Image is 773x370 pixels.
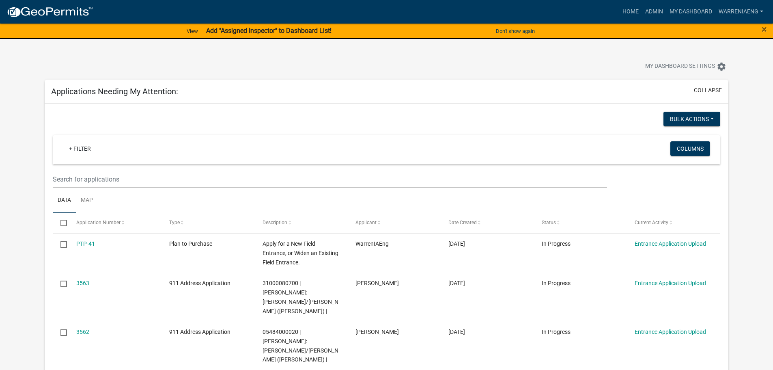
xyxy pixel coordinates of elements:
[635,329,706,335] a: Entrance Application Upload
[76,220,121,225] span: Application Number
[53,213,68,233] datatable-header-cell: Select
[169,220,180,225] span: Type
[69,213,161,233] datatable-header-cell: Application Number
[627,213,720,233] datatable-header-cell: Current Activity
[670,141,710,156] button: Columns
[448,280,465,286] span: 08/18/2025
[542,280,571,286] span: In Progress
[169,329,230,335] span: 911 Address Application
[666,4,715,19] a: My Dashboard
[76,280,89,286] a: 3563
[355,240,389,247] span: WarrenIAEng
[762,24,767,34] button: Close
[254,213,347,233] datatable-header-cell: Description
[355,280,399,286] span: Becky Schultz
[645,62,715,71] span: My Dashboard Settings
[762,24,767,35] span: ×
[161,213,254,233] datatable-header-cell: Type
[448,240,465,247] span: 08/19/2025
[355,329,399,335] span: Becky Schultz
[542,240,571,247] span: In Progress
[635,240,706,247] a: Entrance Application Upload
[448,329,465,335] span: 08/14/2025
[619,4,642,19] a: Home
[448,220,477,225] span: Date Created
[169,240,212,247] span: Plan to Purchase
[717,62,726,71] i: settings
[76,240,95,247] a: PTP-41
[348,213,441,233] datatable-header-cell: Applicant
[642,4,666,19] a: Admin
[542,220,556,225] span: Status
[355,220,377,225] span: Applicant
[263,220,287,225] span: Description
[62,141,97,156] a: + Filter
[169,280,230,286] span: 911 Address Application
[493,24,538,38] button: Don't show again
[51,87,178,96] h5: Applications Needing My Attention:
[542,329,571,335] span: In Progress
[53,188,76,214] a: Data
[663,112,720,126] button: Bulk Actions
[715,4,767,19] a: WarrenIAEng
[534,213,627,233] datatable-header-cell: Status
[263,329,338,363] span: 05484000020 | Deedholder: WEBER, STEVEN L/PATRICIA D (Deed) |
[76,329,89,335] a: 3562
[441,213,534,233] datatable-header-cell: Date Created
[53,171,607,188] input: Search for applications
[206,27,332,35] strong: Add "Assigned Inspector" to Dashboard List!
[183,24,201,38] a: View
[635,280,706,286] a: Entrance Application Upload
[263,280,338,314] span: 31000080700 | Deedholder: SYNAN, JUSTIN/AMANDA (Deed) |
[639,58,733,74] button: My Dashboard Settingssettings
[263,240,338,266] span: Apply for a New Field Entrance, or Widen an Existing Field Entrance.
[635,220,668,225] span: Current Activity
[76,188,98,214] a: Map
[694,86,722,95] button: collapse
